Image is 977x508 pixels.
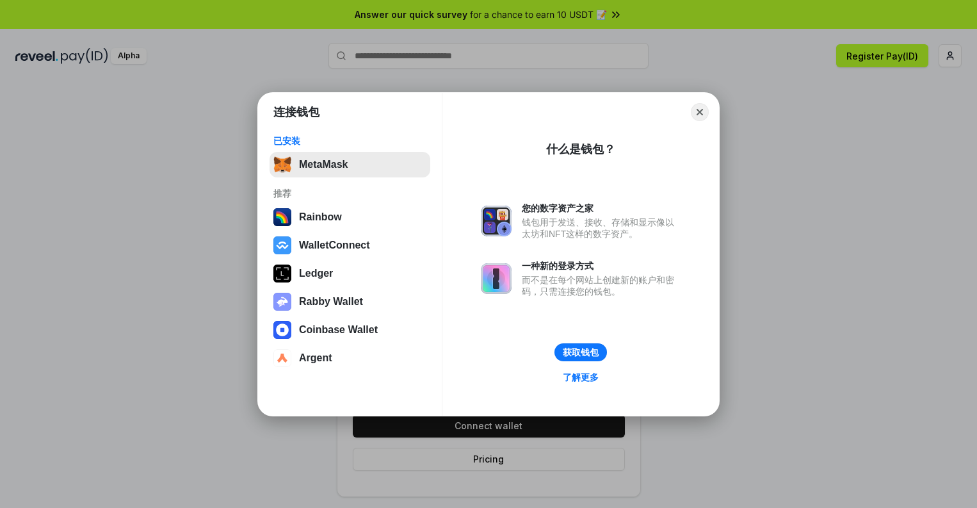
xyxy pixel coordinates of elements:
div: Rabby Wallet [299,296,363,307]
div: Argent [299,352,332,364]
div: 一种新的登录方式 [522,260,681,272]
button: WalletConnect [270,233,430,258]
button: 获取钱包 [554,343,607,361]
img: svg+xml,%3Csvg%20fill%3D%22none%22%20height%3D%2233%22%20viewBox%3D%220%200%2035%2033%22%20width%... [273,156,291,174]
button: Coinbase Wallet [270,317,430,343]
img: svg+xml,%3Csvg%20xmlns%3D%22http%3A%2F%2Fwww.w3.org%2F2000%2Fsvg%22%20fill%3D%22none%22%20viewBox... [481,263,512,294]
div: 您的数字资产之家 [522,202,681,214]
div: 什么是钱包？ [546,142,615,157]
div: WalletConnect [299,240,370,251]
a: 了解更多 [555,369,606,386]
img: svg+xml,%3Csvg%20width%3D%2228%22%20height%3D%2228%22%20viewBox%3D%220%200%2028%2028%22%20fill%3D... [273,321,291,339]
div: Coinbase Wallet [299,324,378,336]
div: 获取钱包 [563,347,599,358]
button: Rainbow [270,204,430,230]
div: 钱包用于发送、接收、存储和显示像以太坊和NFT这样的数字资产。 [522,217,681,240]
div: Ledger [299,268,333,279]
button: Close [691,103,709,121]
img: svg+xml,%3Csvg%20width%3D%2228%22%20height%3D%2228%22%20viewBox%3D%220%200%2028%2028%22%20fill%3D... [273,236,291,254]
div: MetaMask [299,159,348,170]
h1: 连接钱包 [273,104,319,120]
img: svg+xml,%3Csvg%20width%3D%22120%22%20height%3D%22120%22%20viewBox%3D%220%200%20120%20120%22%20fil... [273,208,291,226]
img: svg+xml,%3Csvg%20xmlns%3D%22http%3A%2F%2Fwww.w3.org%2F2000%2Fsvg%22%20fill%3D%22none%22%20viewBox... [273,293,291,311]
div: 已安装 [273,135,426,147]
img: svg+xml,%3Csvg%20xmlns%3D%22http%3A%2F%2Fwww.w3.org%2F2000%2Fsvg%22%20width%3D%2228%22%20height%3... [273,265,291,283]
div: 了解更多 [563,372,599,383]
button: MetaMask [270,152,430,177]
button: Rabby Wallet [270,289,430,315]
div: Rainbow [299,211,342,223]
div: 而不是在每个网站上创建新的账户和密码，只需连接您的钱包。 [522,274,681,297]
img: svg+xml,%3Csvg%20width%3D%2228%22%20height%3D%2228%22%20viewBox%3D%220%200%2028%2028%22%20fill%3D... [273,349,291,367]
button: Ledger [270,261,430,286]
button: Argent [270,345,430,371]
img: svg+xml,%3Csvg%20xmlns%3D%22http%3A%2F%2Fwww.w3.org%2F2000%2Fsvg%22%20fill%3D%22none%22%20viewBox... [481,206,512,236]
div: 推荐 [273,188,426,199]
